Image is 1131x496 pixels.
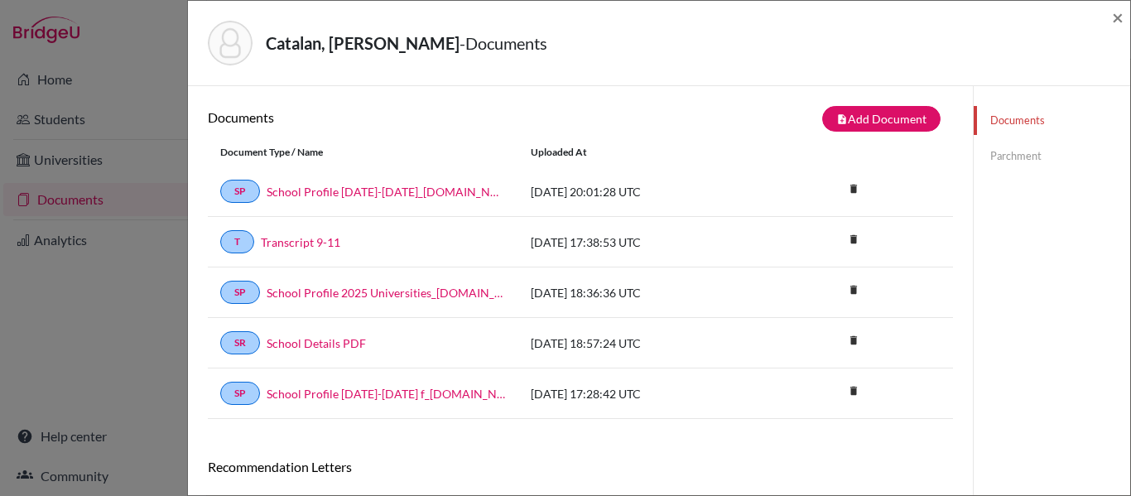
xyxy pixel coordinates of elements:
[822,106,941,132] button: note_addAdd Document
[460,33,547,53] span: - Documents
[220,331,260,354] a: SR
[518,284,767,301] div: [DATE] 18:36:36 UTC
[267,335,366,352] a: School Details PDF
[1112,5,1124,29] span: ×
[518,234,767,251] div: [DATE] 17:38:53 UTC
[266,33,460,53] strong: Catalan, [PERSON_NAME]
[841,378,866,403] i: delete
[518,335,767,352] div: [DATE] 18:57:24 UTC
[208,109,580,125] h6: Documents
[841,176,866,201] i: delete
[261,234,340,251] a: Transcript 9-11
[841,227,866,252] i: delete
[841,277,866,302] i: delete
[220,230,254,253] a: T
[220,382,260,405] a: SP
[267,183,506,200] a: School Profile [DATE]-[DATE]_[DOMAIN_NAME]_wide
[841,330,866,353] a: delete
[518,385,767,402] div: [DATE] 17:28:42 UTC
[267,385,506,402] a: School Profile [DATE]-[DATE] f_[DOMAIN_NAME]_wide
[841,179,866,201] a: delete
[1112,7,1124,27] button: Close
[220,180,260,203] a: SP
[841,229,866,252] a: delete
[974,106,1130,135] a: Documents
[841,280,866,302] a: delete
[208,459,953,474] h6: Recommendation Letters
[518,145,767,160] div: Uploaded at
[841,381,866,403] a: delete
[836,113,848,125] i: note_add
[518,183,767,200] div: [DATE] 20:01:28 UTC
[267,284,506,301] a: School Profile 2025 Universities_[DOMAIN_NAME]_wide
[220,281,260,304] a: SP
[974,142,1130,171] a: Parchment
[841,328,866,353] i: delete
[208,145,518,160] div: Document Type / Name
